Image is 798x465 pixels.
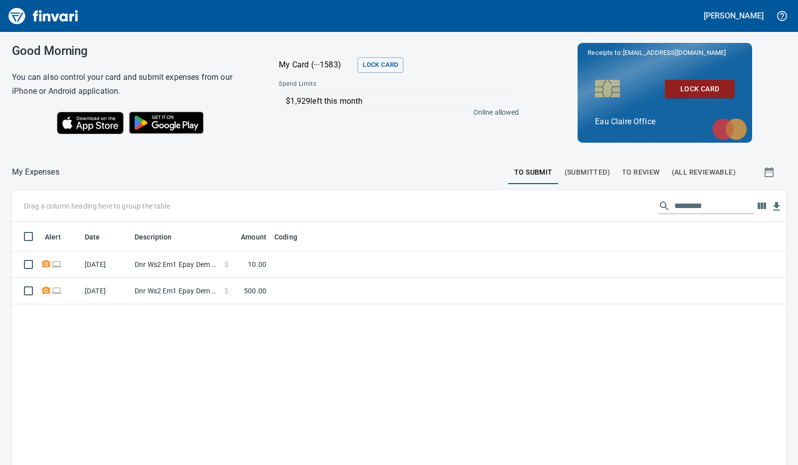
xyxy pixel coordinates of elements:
[81,251,131,278] td: [DATE]
[135,231,172,243] span: Description
[514,166,553,179] span: To Submit
[286,95,516,107] p: $1,929 left this month
[279,79,416,89] span: Spend Limits
[24,201,170,211] p: Drag a column heading here to group the table
[588,48,742,58] p: Receipts to:
[12,44,254,58] h3: Good Morning
[274,231,297,243] span: Coding
[45,231,74,243] span: Alert
[41,261,51,267] span: Receipt Required
[51,261,62,267] span: Online transaction
[244,286,266,296] span: 500.00
[241,231,266,243] span: Amount
[131,278,220,304] td: Dnr Ws2 Em1 Epay Dem S [GEOGRAPHIC_DATA]
[279,59,354,71] p: My Card (···1583)
[124,106,209,139] img: Get it on Google Play
[358,57,403,73] button: Lock Card
[131,251,220,278] td: Dnr Ws2 Em1 Epay Dem S [GEOGRAPHIC_DATA]
[248,259,266,269] span: 10.00
[85,231,100,243] span: Date
[665,80,735,98] button: Lock Card
[707,113,752,145] img: mastercard.svg
[271,107,519,117] p: Online allowed
[673,83,727,95] span: Lock Card
[228,231,266,243] span: Amount
[57,112,124,134] img: Download on the App Store
[45,231,61,243] span: Alert
[135,231,185,243] span: Description
[224,259,228,269] span: $
[6,4,81,28] img: Finvari
[12,70,254,98] h6: You can also control your card and submit expenses from our iPhone or Android application.
[565,166,610,179] span: (Submitted)
[701,8,766,23] button: [PERSON_NAME]
[51,287,62,294] span: Online transaction
[754,199,769,214] button: Choose columns to display
[12,166,59,178] nav: breadcrumb
[81,278,131,304] td: [DATE]
[672,166,736,179] span: (All Reviewable)
[85,231,113,243] span: Date
[274,231,310,243] span: Coding
[622,166,660,179] span: To Review
[754,160,786,184] button: Show transactions within a particular date range
[622,48,727,57] span: [EMAIL_ADDRESS][DOMAIN_NAME]
[363,59,398,71] span: Lock Card
[224,286,228,296] span: $
[769,199,784,214] button: Download Table
[41,287,51,294] span: Receipt Required
[595,116,735,128] p: Eau Claire Office
[704,10,764,21] h5: [PERSON_NAME]
[12,166,59,178] p: My Expenses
